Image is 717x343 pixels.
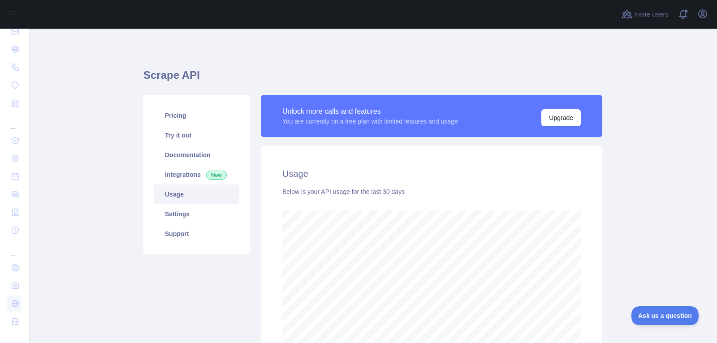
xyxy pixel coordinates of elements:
[282,167,581,180] h2: Usage
[143,68,602,90] h1: Scrape API
[7,240,22,258] div: ...
[282,106,458,117] div: Unlock more calls and features
[154,125,239,145] a: Try it out
[154,145,239,165] a: Documentation
[620,7,670,21] button: Invite users
[206,171,227,180] span: New
[282,187,581,196] div: Below is your API usage for the last 30 days
[154,184,239,204] a: Usage
[154,224,239,244] a: Support
[7,113,22,131] div: ...
[541,109,581,126] button: Upgrade
[282,117,458,126] div: You are currently on a free plan with limited features and usage
[154,204,239,224] a: Settings
[631,306,699,325] iframe: Toggle Customer Support
[154,106,239,125] a: Pricing
[634,9,669,20] span: Invite users
[154,165,239,184] a: Integrations New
